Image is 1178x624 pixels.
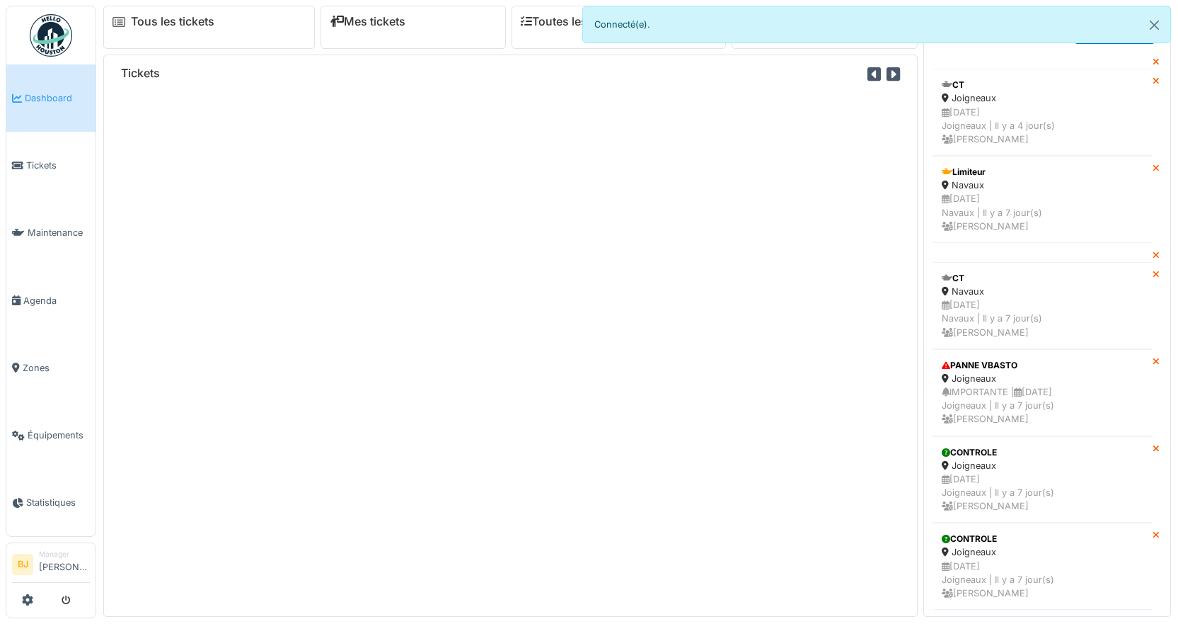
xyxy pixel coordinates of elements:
[330,15,405,28] a: Mes tickets
[942,385,1143,426] div: IMPORTANTE | [DATE] Joigneaux | Il y a 7 jour(s) [PERSON_NAME]
[23,361,90,375] span: Zones
[932,69,1153,156] a: CT Joigneaux [DATE]Joigneaux | Il y a 4 jour(s) [PERSON_NAME]
[12,549,90,583] a: BJ Manager[PERSON_NAME]
[932,349,1153,436] a: PANNE VBASTO Joigneaux IMPORTANTE |[DATE]Joigneaux | Il y a 7 jour(s) [PERSON_NAME]
[1138,6,1170,44] button: Close
[6,334,96,402] a: Zones
[6,402,96,469] a: Équipements
[942,285,1143,298] div: Navaux
[131,15,214,28] a: Tous les tickets
[942,533,1143,545] div: CONTROLE
[932,436,1153,523] a: CONTROLE Joigneaux [DATE]Joigneaux | Il y a 7 jour(s) [PERSON_NAME]
[582,6,1172,43] div: Connecté(e).
[30,14,72,57] img: Badge_color-CXgf-gQk.svg
[39,549,90,579] li: [PERSON_NAME]
[39,549,90,560] div: Manager
[6,469,96,536] a: Statistiques
[6,267,96,334] a: Agenda
[12,554,33,575] li: BJ
[26,159,90,172] span: Tickets
[521,15,626,28] a: Toutes les tâches
[942,298,1143,339] div: [DATE] Navaux | Il y a 7 jour(s) [PERSON_NAME]
[6,132,96,199] a: Tickets
[6,199,96,266] a: Maintenance
[25,91,90,105] span: Dashboard
[932,262,1153,349] a: CT Navaux [DATE]Navaux | Il y a 7 jour(s) [PERSON_NAME]
[23,294,90,307] span: Agenda
[942,545,1143,559] div: Joigneaux
[942,472,1143,514] div: [DATE] Joigneaux | Il y a 7 jour(s) [PERSON_NAME]
[932,156,1153,243] a: Limiteur Navaux [DATE]Navaux | Il y a 7 jour(s) [PERSON_NAME]
[6,64,96,132] a: Dashboard
[942,359,1143,372] div: PANNE VBASTO
[28,226,90,239] span: Maintenance
[942,106,1143,147] div: [DATE] Joigneaux | Il y a 4 jour(s) [PERSON_NAME]
[28,429,90,442] span: Équipements
[942,372,1143,385] div: Joigneaux
[942,166,1143,178] div: Limiteur
[932,523,1153,610] a: CONTROLE Joigneaux [DATE]Joigneaux | Il y a 7 jour(s) [PERSON_NAME]
[121,67,160,80] h6: Tickets
[942,560,1143,601] div: [DATE] Joigneaux | Il y a 7 jour(s) [PERSON_NAME]
[942,178,1143,192] div: Navaux
[942,446,1143,459] div: CONTROLE
[942,79,1143,91] div: CT
[942,192,1143,233] div: [DATE] Navaux | Il y a 7 jour(s) [PERSON_NAME]
[942,272,1143,285] div: CT
[942,91,1143,105] div: Joigneaux
[942,459,1143,472] div: Joigneaux
[26,496,90,509] span: Statistiques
